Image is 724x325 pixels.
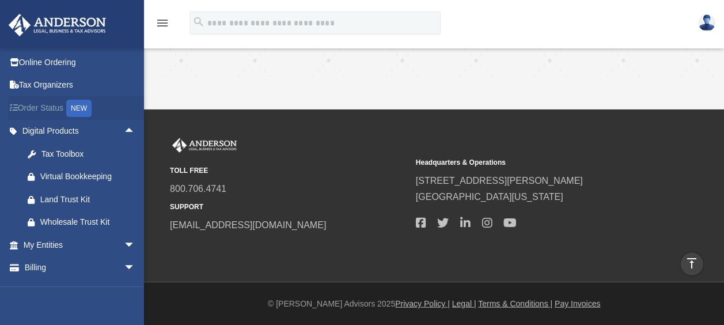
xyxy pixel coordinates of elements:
a: Digital Productsarrow_drop_up [8,120,153,143]
img: Anderson Advisors Platinum Portal [5,14,109,36]
a: Events Calendar [8,279,153,302]
a: Land Trust Kit [16,188,153,211]
a: 800.706.4741 [170,184,226,194]
small: TOLL FREE [170,165,408,177]
div: Land Trust Kit [40,192,138,207]
i: search [192,16,205,28]
div: Tax Toolbox [40,147,138,161]
a: Legal | [452,299,476,308]
a: Online Ordering [8,51,153,74]
a: [EMAIL_ADDRESS][DOMAIN_NAME] [170,220,326,230]
a: vertical_align_top [680,252,704,276]
a: Tax Organizers [8,74,153,97]
div: Wholesale Trust Kit [40,215,138,229]
small: Headquarters & Operations [416,157,654,169]
div: NEW [66,100,92,117]
div: Virtual Bookkeeping [40,169,138,184]
span: arrow_drop_down [124,256,147,280]
small: SUPPORT [170,201,408,213]
i: menu [156,16,169,30]
a: My Entitiesarrow_drop_down [8,233,153,256]
a: Wholesale Trust Kit [16,211,153,234]
img: Anderson Advisors Platinum Portal [170,138,239,153]
i: vertical_align_top [685,256,699,270]
a: Terms & Conditions | [478,299,552,308]
a: [GEOGRAPHIC_DATA][US_STATE] [416,192,563,202]
a: Billingarrow_drop_down [8,256,153,279]
a: menu [156,20,169,30]
span: arrow_drop_down [124,233,147,257]
a: Tax Toolbox [16,142,153,165]
img: User Pic [698,14,715,31]
a: Pay Invoices [555,299,600,308]
div: © [PERSON_NAME] Advisors 2025 [144,297,724,311]
a: Order StatusNEW [8,96,153,120]
a: Privacy Policy | [395,299,450,308]
a: Virtual Bookkeeping [16,165,153,188]
span: arrow_drop_up [124,120,147,143]
a: [STREET_ADDRESS][PERSON_NAME] [416,176,583,186]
